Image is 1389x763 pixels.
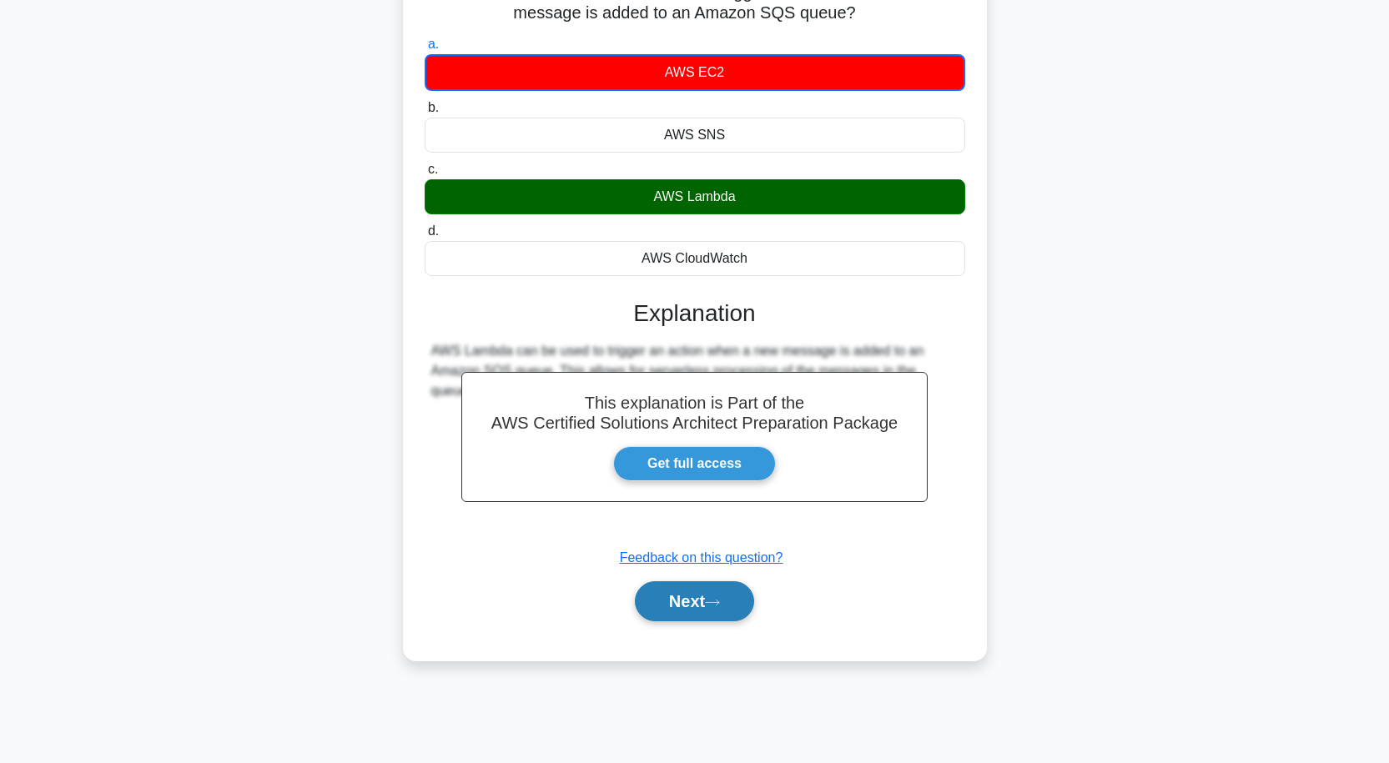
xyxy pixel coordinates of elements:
div: AWS SNS [425,118,965,153]
a: Feedback on this question? [620,550,783,565]
div: AWS Lambda can be used to trigger an action when a new message is added to an Amazon SQS queue. T... [431,341,959,401]
div: AWS Lambda [425,179,965,214]
span: d. [428,223,439,238]
span: a. [428,37,439,51]
span: b. [428,100,439,114]
div: AWS CloudWatch [425,241,965,276]
div: AWS EC2 [425,54,965,91]
button: Next [635,581,754,621]
a: Get full access [613,446,776,481]
h3: Explanation [435,299,955,328]
span: c. [428,162,438,176]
